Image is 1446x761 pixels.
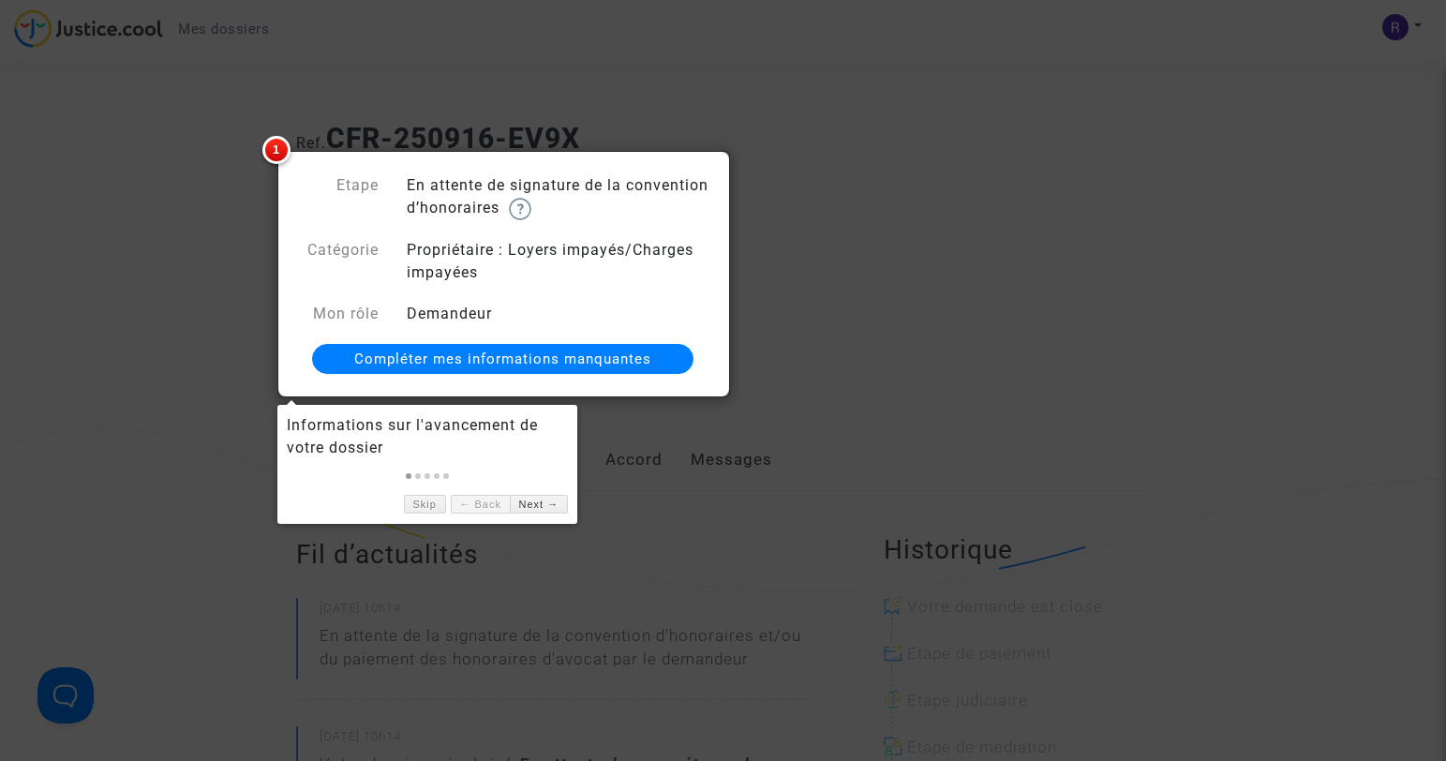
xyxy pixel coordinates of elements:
span: 1 [262,136,291,164]
div: Informations sur l'avancement de votre dossier [287,414,568,459]
span: Compléter mes informations manquantes [354,351,651,367]
div: En attente de signature de la convention d’honoraires [393,174,723,220]
div: Catégorie [282,239,393,284]
a: Skip [404,495,446,515]
div: Etape [282,174,393,220]
img: help.svg [509,198,531,220]
div: Mon rôle [282,303,393,325]
div: Demandeur [393,303,723,325]
div: Propriétaire : Loyers impayés/Charges impayées [393,239,723,284]
a: ← Back [451,495,510,515]
a: Next → [510,495,568,515]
